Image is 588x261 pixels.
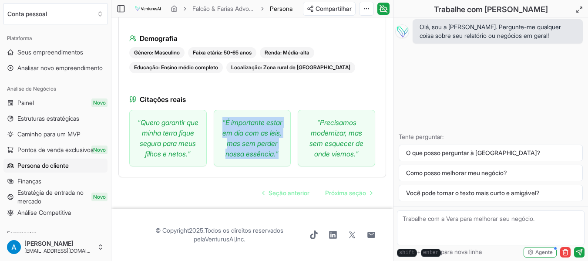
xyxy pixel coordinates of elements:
[7,10,47,17] font: Conta pessoal
[7,230,37,237] font: Ferramentas
[140,95,186,104] font: Citações reais
[406,189,540,197] font: Você pode tornar o texto mais curto e amigável?
[7,35,32,41] font: Plataforma
[17,177,41,185] font: Finanças
[205,235,236,243] a: VenturusAI,
[188,149,191,158] font: "
[3,112,108,125] a: Estruturas estratégicas
[7,240,21,254] img: ACg8ocKODvUDUHoPLmNiUZNGacIMcjUWUglJ2rwUnIiyd0HOYIhOKQ=s96-c
[3,190,108,204] a: Estratégia de entrada no mercadoNovo
[24,240,74,247] font: [PERSON_NAME]
[155,227,189,234] font: © Copyright
[406,149,541,156] font: O que posso perguntar à [GEOGRAPHIC_DATA]?
[276,149,279,158] font: "
[93,99,106,106] font: Novo
[399,133,444,140] font: Tente perguntar:
[3,3,108,24] button: Selecione uma organização
[17,115,79,122] font: Estruturas estratégicas
[93,193,106,200] font: Novo
[3,143,108,157] a: Pontos de venda exclusivosNovo
[265,49,309,56] font: Renda: Média-alta
[395,24,409,38] img: Vera
[222,118,225,127] font: "
[17,130,81,138] font: Caminho para um MVP
[17,48,83,56] font: Seus empreendimentos
[93,146,106,153] font: Novo
[318,184,379,202] a: Ir para a próxima página
[420,23,561,39] font: Olá, sou a [PERSON_NAME]. Pergunte-me qualquer coisa sobre seu relatório ou negócios em geral!
[17,146,94,153] font: Pontos de venda exclusivos
[441,248,482,255] font: para nova linha
[269,189,309,197] font: Seção anterior
[194,227,283,243] font: Todos os direitos reservados pela
[140,34,178,43] font: Demografia
[399,165,583,181] button: Como posso melhorar meu negócio?
[222,118,282,158] font: É importante estar em dia com as leis, mas sem perder nossa essência.
[3,61,108,75] a: Analisar novo empreendimento
[325,189,366,197] font: Próxima seção
[192,4,255,13] a: Falcão & Farias Advogados Associados Rural
[138,118,141,127] font: "
[316,5,352,12] font: Compartilhar
[406,169,507,176] font: Como posso melhorar meu negócio?
[255,184,379,202] nav: paginação
[397,249,417,257] kbd: shift
[171,4,292,13] nav: migalhas de pão
[356,149,359,158] font: "
[309,118,363,158] font: Precisamos modernizar, mas sem esquecer de onde viemos.
[7,85,56,92] font: Análise de Negócios
[189,227,205,234] font: 2025.
[236,235,245,243] font: Inc.
[421,249,441,257] kbd: enter
[303,2,356,16] button: Compartilhar
[17,209,71,216] font: Análise Competitiva
[3,174,108,188] a: Finanças
[535,249,553,255] font: Agente
[3,237,108,258] button: [PERSON_NAME][EMAIL_ADDRESS][DOMAIN_NAME]
[399,185,583,201] button: Você pode tornar o texto mais curto e amigável?
[524,247,557,258] button: Agente
[193,49,252,56] font: Faixa etária: 50-65 anos
[134,64,218,71] font: Educação: Ensino médio completo
[134,49,180,56] font: Gênero: Masculino
[3,206,108,220] a: Análise Competitiva
[140,118,198,158] font: Quero garantir que minha terra fique segura para meus filhos e netos.
[3,127,108,141] a: Caminho para um MVP
[17,162,69,169] font: Persona do cliente
[17,64,103,71] font: Analisar novo empreendimento
[24,247,109,254] font: [EMAIL_ADDRESS][DOMAIN_NAME]
[399,145,583,161] button: O que posso perguntar à [GEOGRAPHIC_DATA]?
[3,159,108,173] a: Persona do cliente
[255,184,316,202] a: Ir para a página anterior
[231,64,350,71] font: Localização: Zona rural de [GEOGRAPHIC_DATA]
[434,5,548,14] font: Trabalhe com [PERSON_NAME]
[417,248,421,255] font: +
[3,45,108,59] a: Seus empreendimentos
[317,118,320,127] font: "
[134,3,161,14] img: logotipo
[270,4,292,13] span: Persona
[17,99,34,106] font: Painel
[192,5,314,12] font: Falcão & Farias Advogados Associados Rural
[3,96,108,110] a: PainelNovo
